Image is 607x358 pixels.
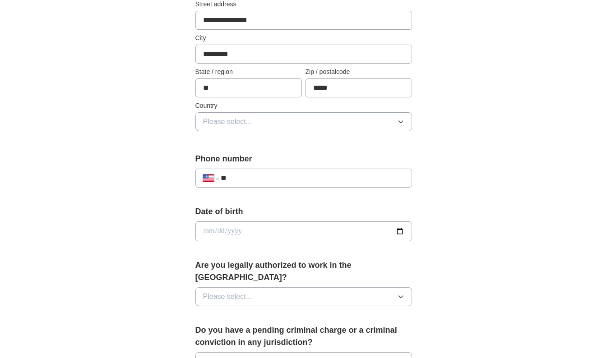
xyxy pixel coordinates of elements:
label: Do you have a pending criminal charge or a criminal conviction in any jurisdiction? [195,324,412,349]
label: Country [195,101,412,110]
label: Zip / postalcode [306,67,412,77]
label: City [195,33,412,43]
span: Please select... [203,291,252,302]
label: State / region [195,67,302,77]
label: Date of birth [195,206,412,218]
button: Please select... [195,112,412,131]
button: Please select... [195,287,412,306]
label: Phone number [195,153,412,165]
span: Please select... [203,116,252,127]
label: Are you legally authorized to work in the [GEOGRAPHIC_DATA]? [195,259,412,284]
